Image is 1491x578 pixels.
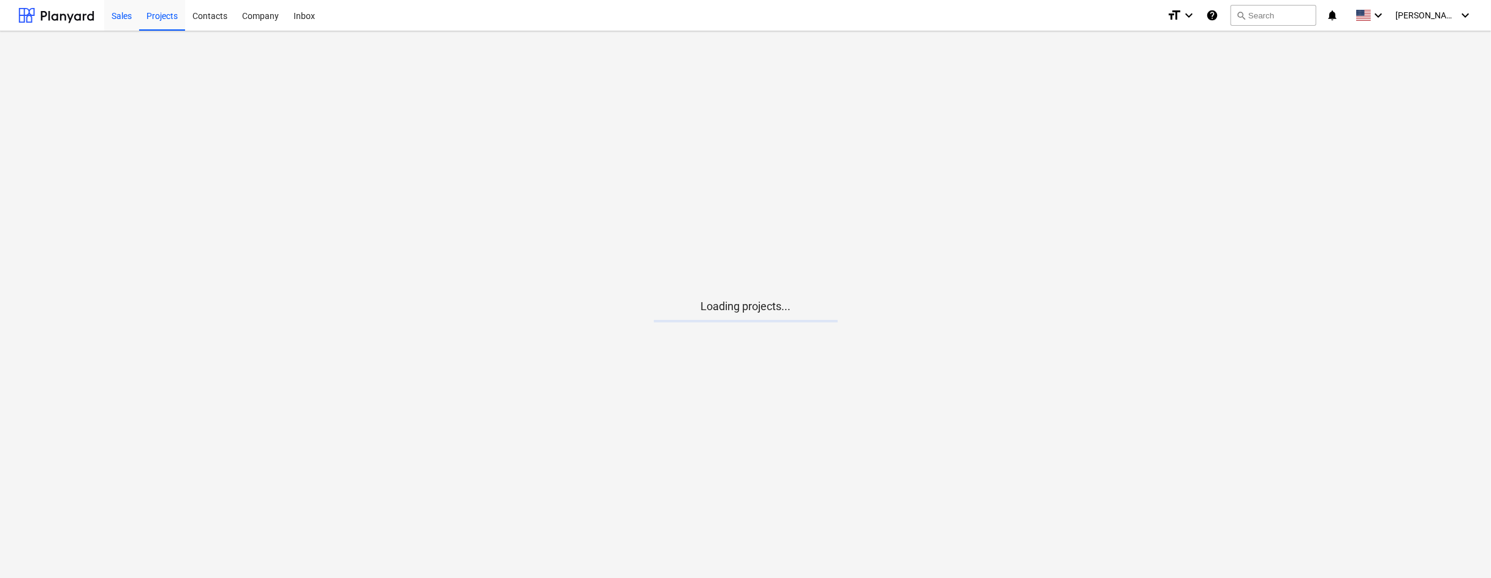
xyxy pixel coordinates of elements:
[1326,8,1338,23] i: notifications
[1458,8,1473,23] i: keyboard_arrow_down
[1236,10,1246,20] span: search
[1231,5,1316,26] button: Search
[1430,519,1491,578] iframe: Chat Widget
[1206,8,1218,23] i: Knowledge base
[1395,10,1457,20] span: [PERSON_NAME]
[654,299,838,314] p: Loading projects...
[1182,8,1196,23] i: keyboard_arrow_down
[1371,8,1386,23] i: keyboard_arrow_down
[1167,8,1182,23] i: format_size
